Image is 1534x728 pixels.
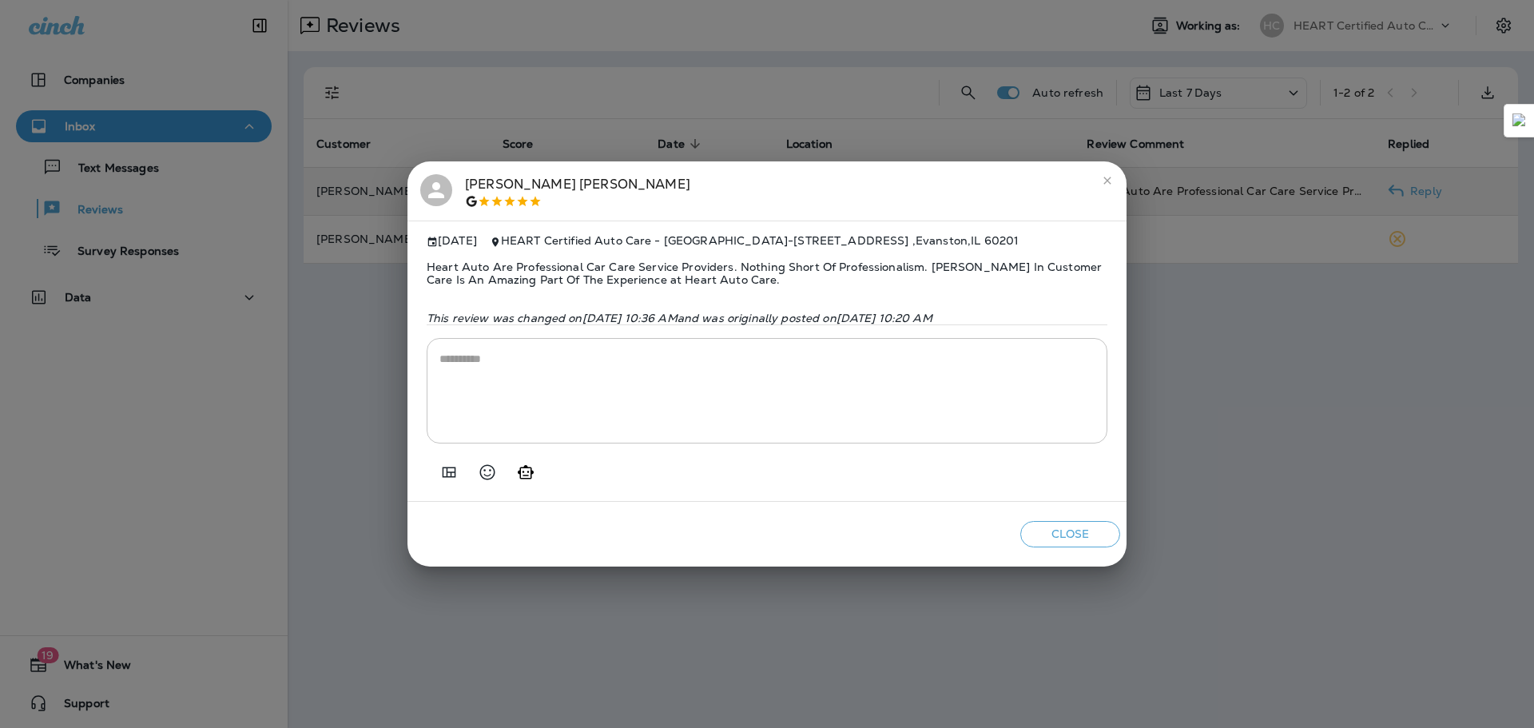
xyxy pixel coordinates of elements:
[427,248,1107,299] span: Heart Auto Are Professional Car Care Service Providers. Nothing Short Of Professionalism. [PERSON...
[678,311,932,325] span: and was originally posted on [DATE] 10:20 AM
[1020,521,1120,547] button: Close
[465,174,690,208] div: [PERSON_NAME] [PERSON_NAME]
[1095,168,1120,193] button: close
[471,456,503,488] button: Select an emoji
[427,234,477,248] span: [DATE]
[501,233,1019,248] span: HEART Certified Auto Care - [GEOGRAPHIC_DATA] - [STREET_ADDRESS] , Evanston , IL 60201
[510,456,542,488] button: Generate AI response
[433,456,465,488] button: Add in a premade template
[1512,113,1527,128] img: Detect Auto
[427,312,1107,324] p: This review was changed on [DATE] 10:36 AM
